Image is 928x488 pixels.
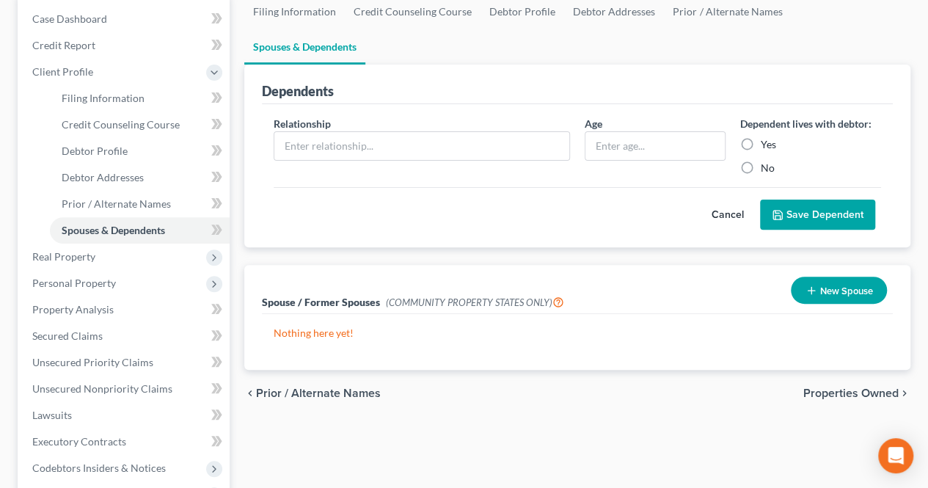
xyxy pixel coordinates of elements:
[62,197,171,210] span: Prior / Alternate Names
[62,92,145,104] span: Filing Information
[878,438,913,473] div: Open Intercom Messenger
[386,296,564,308] span: (COMMUNITY PROPERTY STATES ONLY)
[62,145,128,157] span: Debtor Profile
[791,277,887,304] button: New Spouse
[695,200,760,230] button: Cancel
[740,116,872,131] label: Dependent lives with debtor:
[21,376,230,402] a: Unsecured Nonpriority Claims
[32,356,153,368] span: Unsecured Priority Claims
[761,161,775,175] label: No
[803,387,910,399] button: Properties Owned chevron_right
[274,117,331,130] span: Relationship
[760,200,875,230] button: Save Dependent
[32,329,103,342] span: Secured Claims
[244,387,381,399] button: chevron_left Prior / Alternate Names
[21,323,230,349] a: Secured Claims
[32,462,166,474] span: Codebtors Insiders & Notices
[274,132,569,160] input: Enter relationship...
[50,138,230,164] a: Debtor Profile
[32,12,107,25] span: Case Dashboard
[21,402,230,429] a: Lawsuits
[32,277,116,289] span: Personal Property
[32,382,172,395] span: Unsecured Nonpriority Claims
[50,191,230,217] a: Prior / Alternate Names
[21,429,230,455] a: Executory Contracts
[21,296,230,323] a: Property Analysis
[32,65,93,78] span: Client Profile
[899,387,910,399] i: chevron_right
[50,112,230,138] a: Credit Counseling Course
[274,326,881,340] p: Nothing here yet!
[585,132,725,160] input: Enter age...
[244,29,365,65] a: Spouses & Dependents
[262,82,334,100] div: Dependents
[21,32,230,59] a: Credit Report
[21,6,230,32] a: Case Dashboard
[761,137,776,152] label: Yes
[32,303,114,316] span: Property Analysis
[62,171,144,183] span: Debtor Addresses
[62,118,180,131] span: Credit Counseling Course
[62,224,165,236] span: Spouses & Dependents
[50,217,230,244] a: Spouses & Dependents
[50,164,230,191] a: Debtor Addresses
[32,409,72,421] span: Lawsuits
[32,39,95,51] span: Credit Report
[32,435,126,448] span: Executory Contracts
[21,349,230,376] a: Unsecured Priority Claims
[32,250,95,263] span: Real Property
[585,116,602,131] label: Age
[244,387,256,399] i: chevron_left
[262,296,380,308] span: Spouse / Former Spouses
[50,85,230,112] a: Filing Information
[256,387,381,399] span: Prior / Alternate Names
[803,387,899,399] span: Properties Owned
